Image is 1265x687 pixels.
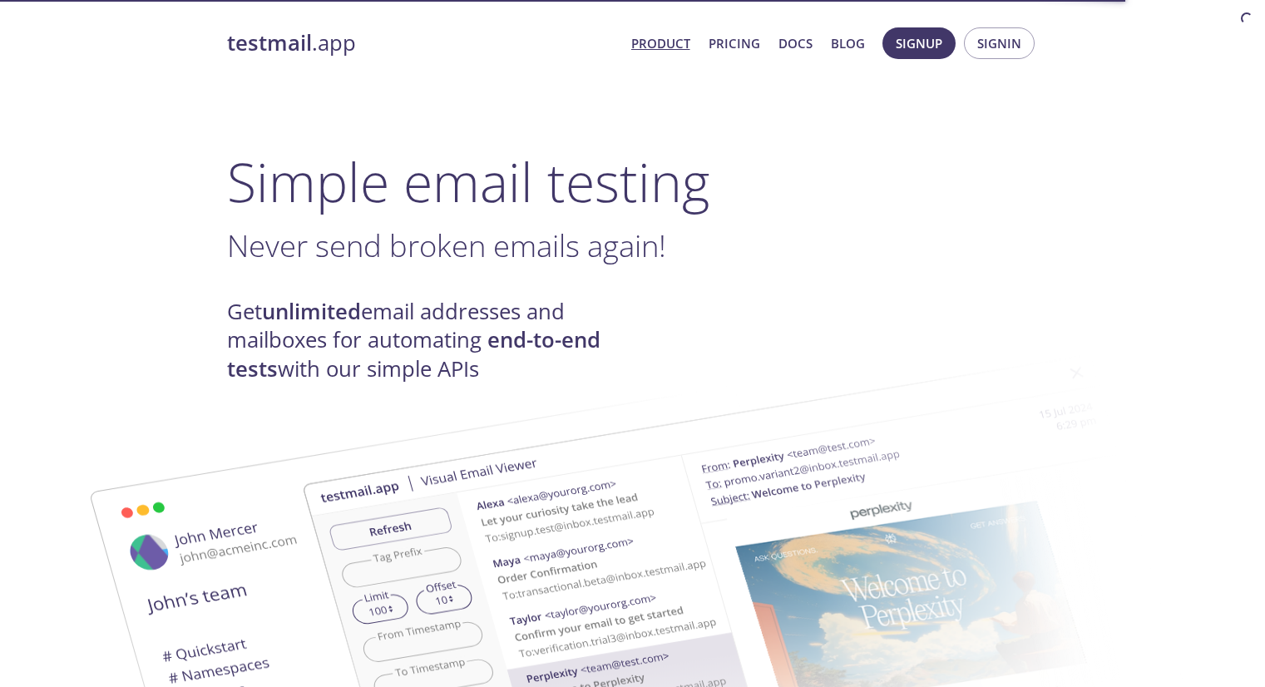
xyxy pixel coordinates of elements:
[977,32,1021,54] span: Signin
[227,225,666,266] span: Never send broken emails again!
[227,29,618,57] a: testmail.app
[227,28,312,57] strong: testmail
[631,32,690,54] a: Product
[227,150,1039,214] h1: Simple email testing
[831,32,865,54] a: Blog
[778,32,813,54] a: Docs
[964,27,1035,59] button: Signin
[227,325,600,383] strong: end-to-end tests
[227,298,633,383] h4: Get email addresses and mailboxes for automating with our simple APIs
[882,27,956,59] button: Signup
[896,32,942,54] span: Signup
[709,32,760,54] a: Pricing
[262,297,361,326] strong: unlimited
